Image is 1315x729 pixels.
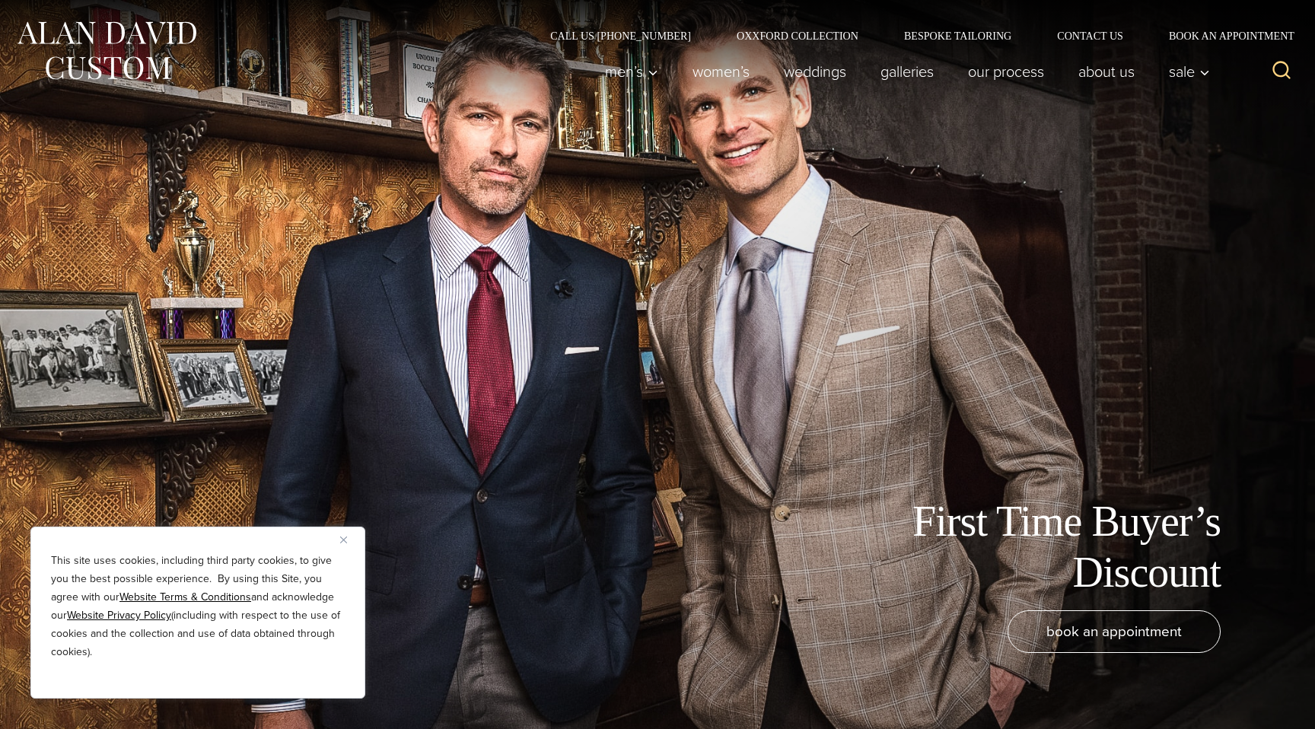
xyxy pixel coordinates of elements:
a: book an appointment [1008,610,1221,653]
button: Close [340,530,358,549]
img: Alan David Custom [15,17,198,84]
a: Website Terms & Conditions [119,589,251,605]
a: Book an Appointment [1146,30,1300,41]
span: Men’s [605,64,658,79]
button: View Search Form [1263,53,1300,90]
p: This site uses cookies, including third party cookies, to give you the best possible experience. ... [51,552,345,661]
a: Contact Us [1034,30,1146,41]
span: Sale [1169,64,1210,79]
nav: Secondary Navigation [527,30,1300,41]
a: Our Process [951,56,1062,87]
a: About Us [1062,56,1152,87]
a: weddings [767,56,864,87]
a: Call Us [PHONE_NUMBER] [527,30,714,41]
a: Galleries [864,56,951,87]
h1: First Time Buyer’s Discount [878,496,1221,598]
span: book an appointment [1046,620,1182,642]
a: Women’s [676,56,767,87]
nav: Primary Navigation [588,56,1218,87]
a: Website Privacy Policy [67,607,171,623]
img: Close [340,536,347,543]
a: Bespoke Tailoring [881,30,1034,41]
a: Oxxford Collection [714,30,881,41]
